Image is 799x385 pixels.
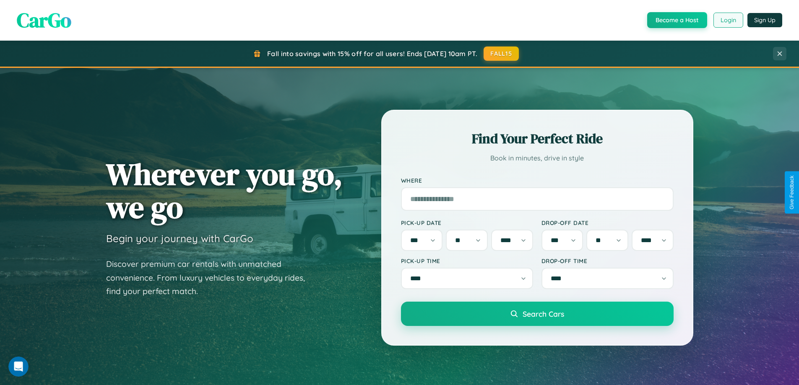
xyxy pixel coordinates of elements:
h2: Find Your Perfect Ride [401,129,674,148]
button: FALL15 [484,47,519,61]
button: Search Cars [401,302,674,326]
p: Discover premium car rentals with unmatched convenience. From luxury vehicles to everyday rides, ... [106,257,316,298]
div: Give Feedback [789,176,795,209]
span: Fall into savings with 15% off for all users! Ends [DATE] 10am PT. [267,49,477,58]
button: Login [713,13,743,28]
label: Drop-off Date [541,219,674,226]
label: Pick-up Date [401,219,533,226]
h3: Begin your journey with CarGo [106,232,253,245]
label: Drop-off Time [541,257,674,264]
span: CarGo [17,6,71,34]
span: Search Cars [523,309,564,318]
button: Sign Up [747,13,782,27]
label: Where [401,177,674,184]
p: Book in minutes, drive in style [401,152,674,164]
h1: Wherever you go, we go [106,158,343,224]
button: Become a Host [647,12,707,28]
label: Pick-up Time [401,257,533,264]
iframe: Intercom live chat [8,357,29,377]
